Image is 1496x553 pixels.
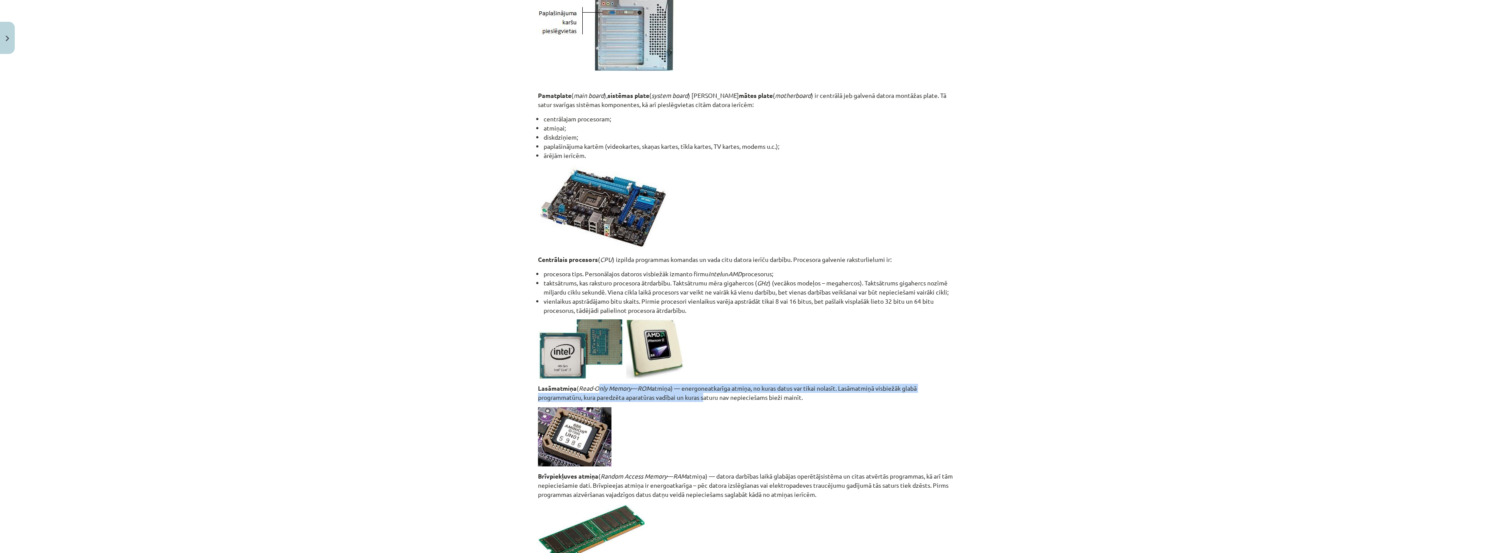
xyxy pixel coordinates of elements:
li: paplašinājuma kartēm (videokartes, skaņas kartes, tīkla kartes, TV kartes, modems u.c.); [544,142,958,151]
em: main board [574,91,604,99]
li: diskdziņiem; [544,133,958,142]
em: CPU [600,255,612,263]
p: ( ), ( ) [PERSON_NAME] ( ) ir centrālā jeb galvenā datora montāžas plate. Tā satur svarīgas sistē... [538,91,958,109]
li: taktsātrums, kas raksturo procesora ātrdarbību. Taktsātrumu mēra gigahercos ( ) (vecākos modeļos ... [544,278,958,297]
img: icon-close-lesson-0947bae3869378f0d4975bcd49f059093ad1ed9edebbc8119c70593378902aed.svg [6,36,9,41]
li: procesora tips. Personālajos datoros visbiežāk izmanto firmu un procesorus; [544,269,958,278]
strong: Centrālais procesors [538,255,598,263]
li: centrālajam procesoram; [544,114,958,124]
strong: Lasāmatmiņa [538,384,577,392]
em: motherboard [775,91,811,99]
em: Random Access Memory [601,472,667,480]
em: Intel [708,270,721,278]
p: ( — atmiņa) — datora darbības laikā glabājas operētājsistēma un citas atvērtās programmas, kā arī... [538,472,958,499]
em: Read-Only Memory [579,384,631,392]
p: ( ) izpilda programmas komandas un vada citu datora ierīču darbību. Procesora galvenie raksturlie... [538,255,958,264]
li: ārējām ierīcēm. [544,151,958,160]
strong: Brīvpiekļuves atmiņa [538,472,598,480]
li: vienlaikus apstrādājamo bitu skaits. Pirmie procesori vienlaikus varēja apstrādāt tikai 8 vai 16 ... [544,297,958,315]
em: system board [651,91,688,99]
strong: mātes plate [739,91,773,99]
li: atmiņai; [544,124,958,133]
em: ROM [638,384,651,392]
strong: Pamatplate [538,91,571,99]
em: RAM [673,472,686,480]
em: AMD [728,270,742,278]
em: GHz [757,279,768,287]
p: ( — atmiņa) — energoneatkarīga atmiņa, no kuras datus var tikai nolasīt. Lasāmatmiņā visbiežāk gl... [538,384,958,402]
strong: sistēmas plate [608,91,649,99]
